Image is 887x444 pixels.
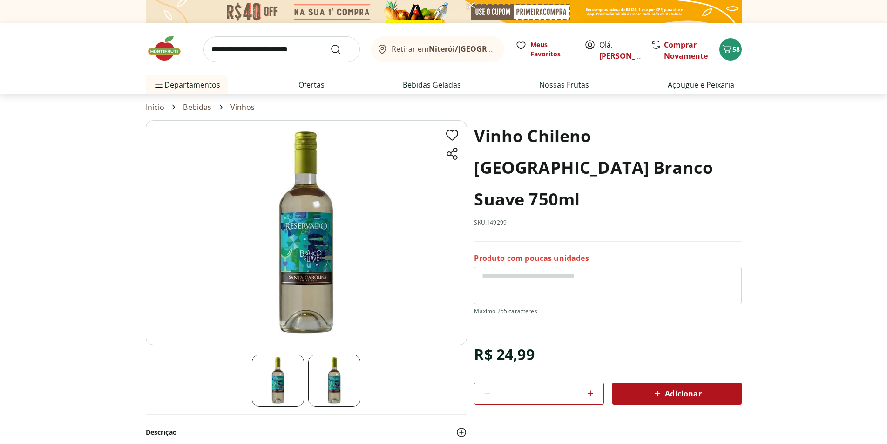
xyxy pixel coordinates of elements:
button: Retirar emNiterói/[GEOGRAPHIC_DATA] [371,36,504,62]
button: Submit Search [330,44,352,55]
img: Principal [146,120,467,345]
img: Principal [252,355,304,407]
span: Adicionar [652,388,701,399]
a: Ofertas [298,79,325,90]
img: Principal [308,355,360,407]
input: search [203,36,360,62]
b: Niterói/[GEOGRAPHIC_DATA] [429,44,535,54]
a: Meus Favoritos [515,40,573,59]
span: Meus Favoritos [530,40,573,59]
a: Nossas Frutas [539,79,589,90]
button: Carrinho [719,38,742,61]
button: Adicionar [612,383,742,405]
a: Início [146,103,165,111]
a: Vinhos [230,103,255,111]
span: Departamentos [153,74,220,96]
span: Olá, [599,39,641,61]
button: Menu [153,74,164,96]
span: 58 [732,45,740,54]
h1: Vinho Chileno [GEOGRAPHIC_DATA] Branco Suave 750ml [474,120,741,215]
img: Hortifruti [146,34,192,62]
p: Produto com poucas unidades [474,253,589,263]
a: Comprar Novamente [664,40,708,61]
span: Retirar em [392,45,494,53]
a: Bebidas [183,103,211,111]
p: SKU: 149299 [474,219,507,226]
a: [PERSON_NAME] [599,51,660,61]
a: Açougue e Peixaria [668,79,734,90]
div: R$ 24,99 [474,342,534,368]
button: Descrição [146,422,467,443]
a: Bebidas Geladas [403,79,461,90]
